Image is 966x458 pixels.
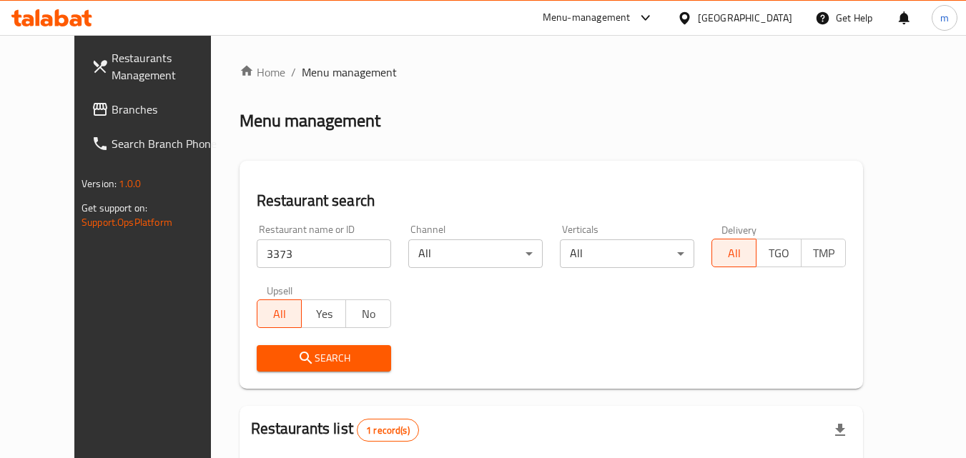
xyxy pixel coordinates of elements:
[756,239,801,267] button: TGO
[543,9,631,26] div: Menu-management
[807,243,840,264] span: TMP
[119,174,141,193] span: 1.0.0
[291,64,296,81] li: /
[698,10,792,26] div: [GEOGRAPHIC_DATA]
[307,304,340,324] span: Yes
[240,64,863,81] nav: breadcrumb
[80,126,236,161] a: Search Branch Phone
[268,349,380,367] span: Search
[267,285,293,295] label: Upsell
[352,304,385,324] span: No
[823,413,857,447] div: Export file
[408,239,543,268] div: All
[82,213,172,232] a: Support.OpsPlatform
[301,299,346,328] button: Yes
[345,299,390,328] button: No
[257,190,846,211] h2: Restaurant search
[718,243,751,264] span: All
[263,304,296,324] span: All
[112,49,225,84] span: Restaurants Management
[240,109,380,132] h2: Menu management
[251,418,419,442] h2: Restaurants list
[358,424,418,437] span: 1 record(s)
[257,299,302,328] button: All
[711,239,756,267] button: All
[940,10,949,26] span: m
[240,64,285,81] a: Home
[721,224,757,234] label: Delivery
[762,243,795,264] span: TGO
[257,239,391,268] input: Search for restaurant name or ID..
[801,239,846,267] button: TMP
[112,135,225,152] span: Search Branch Phone
[80,92,236,126] a: Branches
[80,41,236,92] a: Restaurants Management
[560,239,694,268] div: All
[82,199,147,217] span: Get support on:
[112,101,225,118] span: Branches
[82,174,117,193] span: Version:
[357,419,419,442] div: Total records count
[302,64,397,81] span: Menu management
[257,345,391,372] button: Search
